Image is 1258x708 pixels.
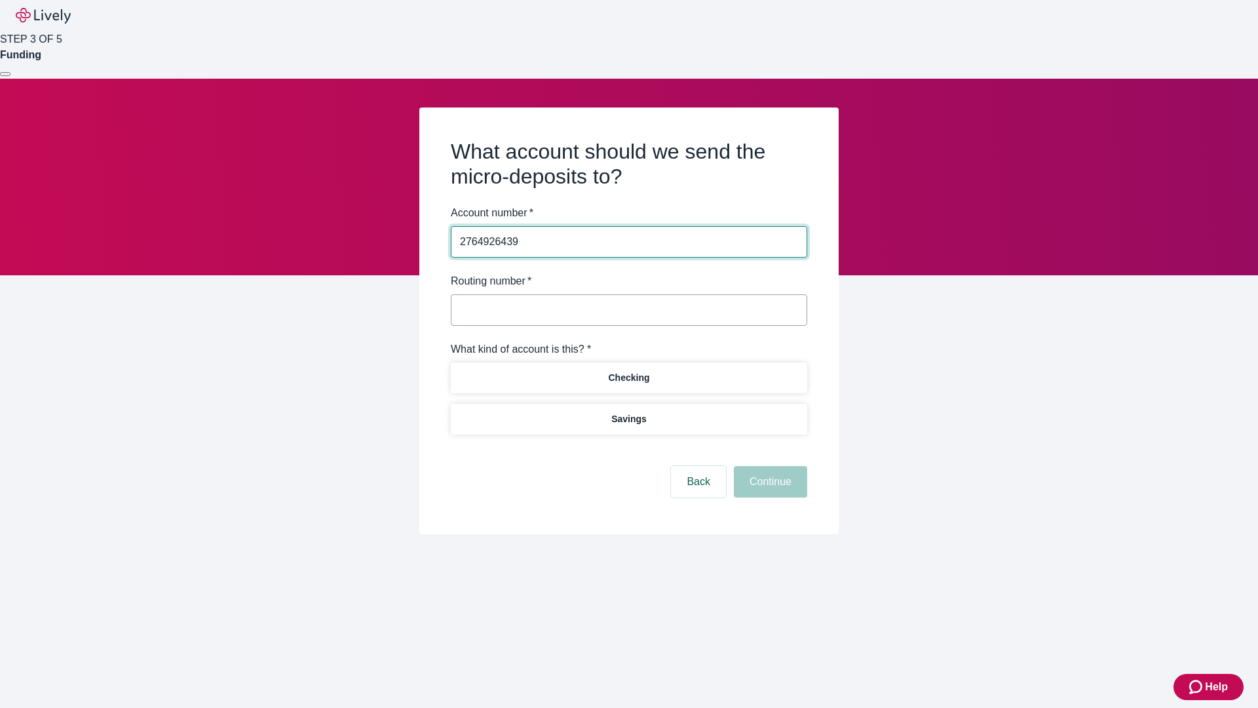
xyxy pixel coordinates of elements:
[451,363,807,393] button: Checking
[451,139,807,189] h2: What account should we send the micro-deposits to?
[451,342,591,357] label: What kind of account is this? *
[16,8,71,24] img: Lively
[451,205,533,221] label: Account number
[1173,674,1244,700] button: Zendesk support iconHelp
[451,273,531,289] label: Routing number
[611,412,647,426] p: Savings
[1189,679,1205,695] svg: Zendesk support icon
[671,466,726,498] button: Back
[608,371,649,385] p: Checking
[1205,679,1228,695] span: Help
[451,404,807,435] button: Savings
